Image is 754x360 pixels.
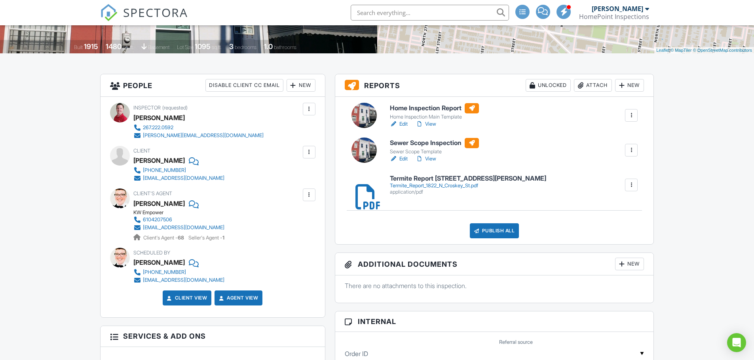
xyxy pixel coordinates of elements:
[133,132,264,139] a: [PERSON_NAME][EMAIL_ADDRESS][DOMAIN_NAME]
[133,174,224,182] a: [EMAIL_ADDRESS][DOMAIN_NAME]
[727,333,746,352] div: Open Intercom Messenger
[143,175,224,181] div: [EMAIL_ADDRESS][DOMAIN_NAME]
[101,326,325,347] h3: Services & Add ons
[335,253,654,275] h3: Additional Documents
[345,349,368,358] label: Order ID
[390,103,479,113] h6: Home Inspection Report
[222,235,224,241] strong: 1
[143,217,172,223] div: 6104207506
[390,103,479,121] a: Home Inspection Report Home Inspection Main Template
[133,124,264,132] a: 267.222.0592
[390,149,479,155] div: Sewer Scope Template
[287,79,315,92] div: New
[100,4,118,21] img: The Best Home Inspection Software - Spectora
[274,44,296,50] span: bathrooms
[143,132,264,139] div: [PERSON_NAME][EMAIL_ADDRESS][DOMAIN_NAME]
[574,79,612,92] div: Attach
[195,42,211,51] div: 1095
[693,48,752,53] a: © OpenStreetMap contributors
[133,256,185,268] div: [PERSON_NAME]
[133,209,231,216] div: KW Empower
[133,216,224,224] a: 6104207506
[390,138,479,148] h6: Sewer Scope Inspection
[143,124,173,131] div: 267.222.0592
[416,155,436,163] a: View
[143,224,224,231] div: [EMAIL_ADDRESS][DOMAIN_NAME]
[351,5,509,21] input: Search everything...
[177,44,194,50] span: Lot Size
[615,79,644,92] div: New
[654,47,754,54] div: |
[235,44,256,50] span: bedrooms
[101,74,325,97] h3: People
[133,105,161,111] span: Inspector
[656,48,669,53] a: Leaflet
[133,276,224,284] a: [EMAIL_ADDRESS][DOMAIN_NAME]
[74,44,83,50] span: Built
[188,235,224,241] span: Seller's Agent -
[390,120,408,128] a: Edit
[133,190,172,196] span: Client's Agent
[165,294,207,302] a: Client View
[133,198,185,209] a: [PERSON_NAME]
[178,235,184,241] strong: 68
[133,224,224,232] a: [EMAIL_ADDRESS][DOMAIN_NAME]
[212,44,222,50] span: sq.ft.
[143,167,186,173] div: [PHONE_NUMBER]
[205,79,283,92] div: Disable Client CC Email
[100,11,188,27] a: SPECTORA
[133,112,185,124] div: [PERSON_NAME]
[526,79,571,92] div: Unlocked
[143,235,185,241] span: Client's Agent -
[345,281,644,290] p: There are no attachments to this inspection.
[390,155,408,163] a: Edit
[670,48,692,53] a: © MapTiler
[390,189,546,195] div: application/pdf
[390,175,546,182] h6: Termite Report [STREET_ADDRESS][PERSON_NAME]
[390,183,546,189] div: Termite_Report_1822_N_Croskey_St.pdf
[416,120,436,128] a: View
[143,277,224,283] div: [EMAIL_ADDRESS][DOMAIN_NAME]
[148,44,169,50] span: basement
[390,138,479,155] a: Sewer Scope Inspection Sewer Scope Template
[390,114,479,120] div: Home Inspection Main Template
[470,223,519,238] div: Publish All
[229,42,234,51] div: 3
[592,5,643,13] div: [PERSON_NAME]
[390,175,546,195] a: Termite Report [STREET_ADDRESS][PERSON_NAME] Termite_Report_1822_N_Croskey_St.pdf application/pdf
[106,42,122,51] div: 1480
[123,44,134,50] span: sq. ft.
[335,311,654,332] h3: Internal
[579,13,649,21] div: HomePoint Inspections
[84,42,98,51] div: 1915
[133,148,150,154] span: Client
[499,339,533,346] label: Referral source
[615,258,644,270] div: New
[264,42,273,51] div: 1.0
[143,269,186,275] div: [PHONE_NUMBER]
[162,105,188,111] span: (requested)
[133,250,170,256] span: Scheduled By
[123,4,188,21] span: SPECTORA
[133,166,224,174] a: [PHONE_NUMBER]
[133,155,185,166] div: [PERSON_NAME]
[133,268,224,276] a: [PHONE_NUMBER]
[217,294,258,302] a: Agent View
[335,74,654,97] h3: Reports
